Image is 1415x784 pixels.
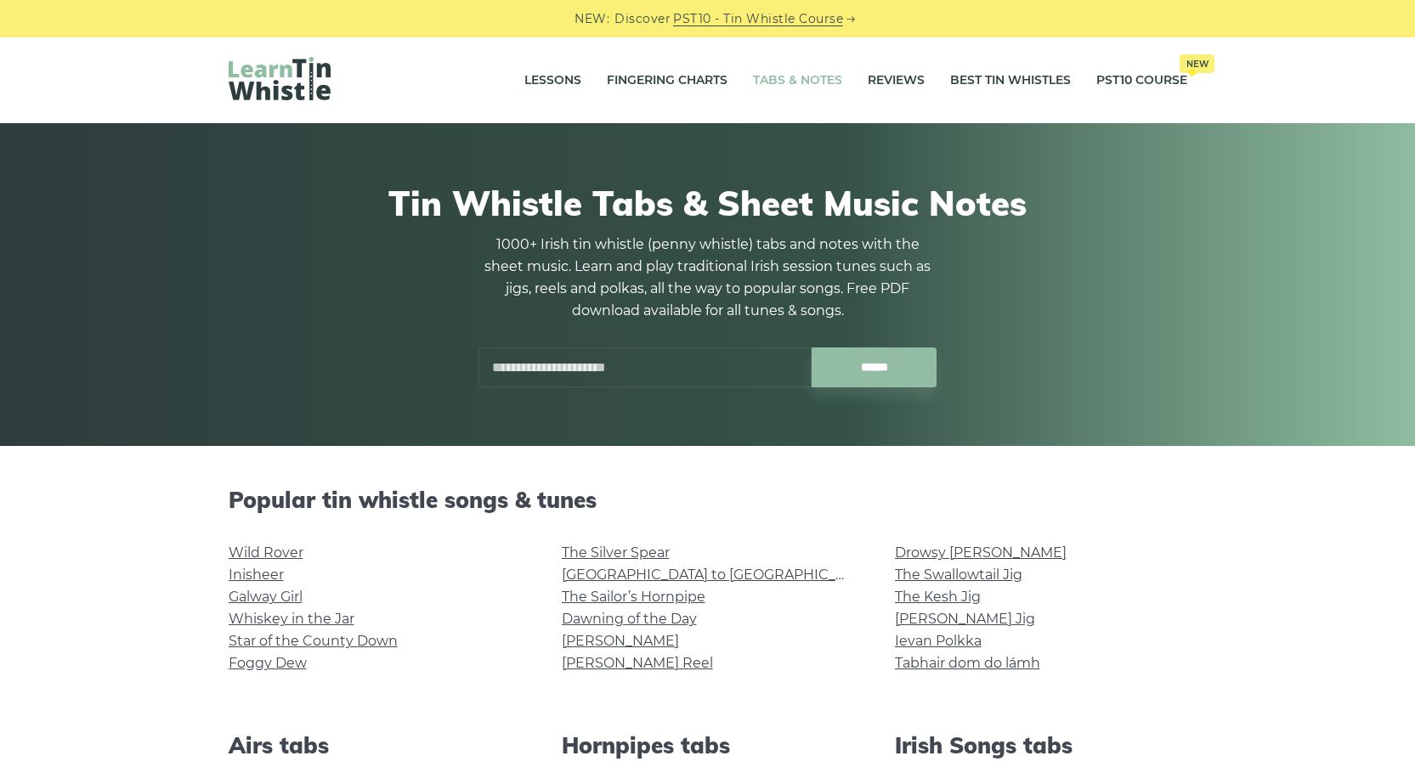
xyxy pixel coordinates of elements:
[229,611,354,627] a: Whiskey in the Jar
[950,59,1071,102] a: Best Tin Whistles
[895,611,1035,627] a: [PERSON_NAME] Jig
[524,59,581,102] a: Lessons
[229,732,521,759] h2: Airs tabs
[229,57,331,100] img: LearnTinWhistle.com
[562,589,705,605] a: The Sailor’s Hornpipe
[229,633,398,649] a: Star of the County Down
[562,567,875,583] a: [GEOGRAPHIC_DATA] to [GEOGRAPHIC_DATA]
[753,59,842,102] a: Tabs & Notes
[868,59,925,102] a: Reviews
[562,544,670,561] a: The Silver Spear
[895,732,1187,759] h2: Irish Songs tabs
[895,567,1022,583] a: The Swallowtail Jig
[229,183,1187,223] h1: Tin Whistle Tabs & Sheet Music Notes
[895,633,982,649] a: Ievan Polkka
[562,633,679,649] a: [PERSON_NAME]
[895,655,1040,671] a: Tabhair dom do lámh
[478,234,937,322] p: 1000+ Irish tin whistle (penny whistle) tabs and notes with the sheet music. Learn and play tradi...
[607,59,727,102] a: Fingering Charts
[229,589,303,605] a: Galway Girl
[1096,59,1187,102] a: PST10 CourseNew
[229,567,284,583] a: Inisheer
[229,544,303,561] a: Wild Rover
[562,611,697,627] a: Dawning of the Day
[1180,54,1214,73] span: New
[229,655,307,671] a: Foggy Dew
[562,655,713,671] a: [PERSON_NAME] Reel
[562,732,854,759] h2: Hornpipes tabs
[895,589,981,605] a: The Kesh Jig
[895,544,1067,561] a: Drowsy [PERSON_NAME]
[229,487,1187,513] h2: Popular tin whistle songs & tunes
